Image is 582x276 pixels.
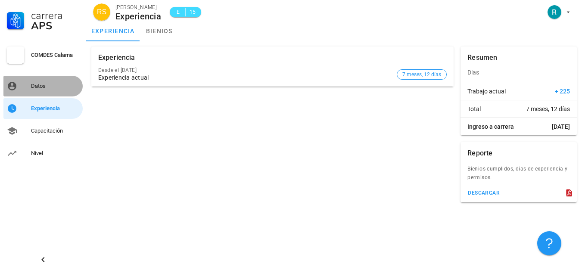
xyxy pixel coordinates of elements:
[467,47,497,69] div: Resumen
[98,67,393,73] div: Desde el [DATE]
[467,190,500,196] div: descargar
[31,127,79,134] div: Capacitación
[97,3,106,21] span: RS
[464,187,503,199] button: descargar
[31,150,79,157] div: Nivel
[31,10,79,21] div: Carrera
[548,5,561,19] div: avatar
[461,164,577,187] div: Bienios cumplidos, dias de experiencia y permisos.
[467,105,481,113] span: Total
[3,76,83,96] a: Datos
[467,142,492,164] div: Reporte
[140,21,179,41] a: bienios
[189,8,196,16] span: 15
[86,21,140,41] a: experiencia
[467,122,514,131] span: Ingreso a carrera
[31,21,79,31] div: APS
[93,3,110,21] div: avatar
[555,87,570,96] span: + 225
[98,47,135,69] div: Experiencia
[31,105,79,112] div: Experiencia
[552,122,570,131] span: [DATE]
[3,98,83,119] a: Experiencia
[3,143,83,164] a: Nivel
[467,87,506,96] span: Trabajo actual
[115,3,161,12] div: [PERSON_NAME]
[115,12,161,21] div: Experiencia
[31,83,79,90] div: Datos
[175,8,182,16] span: E
[526,105,570,113] span: 7 meses, 12 días
[402,70,441,79] span: 7 meses, 12 días
[461,62,577,83] div: Días
[31,52,79,59] div: COMDES Calama
[3,121,83,141] a: Capacitación
[98,74,393,81] div: Experiencia actual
